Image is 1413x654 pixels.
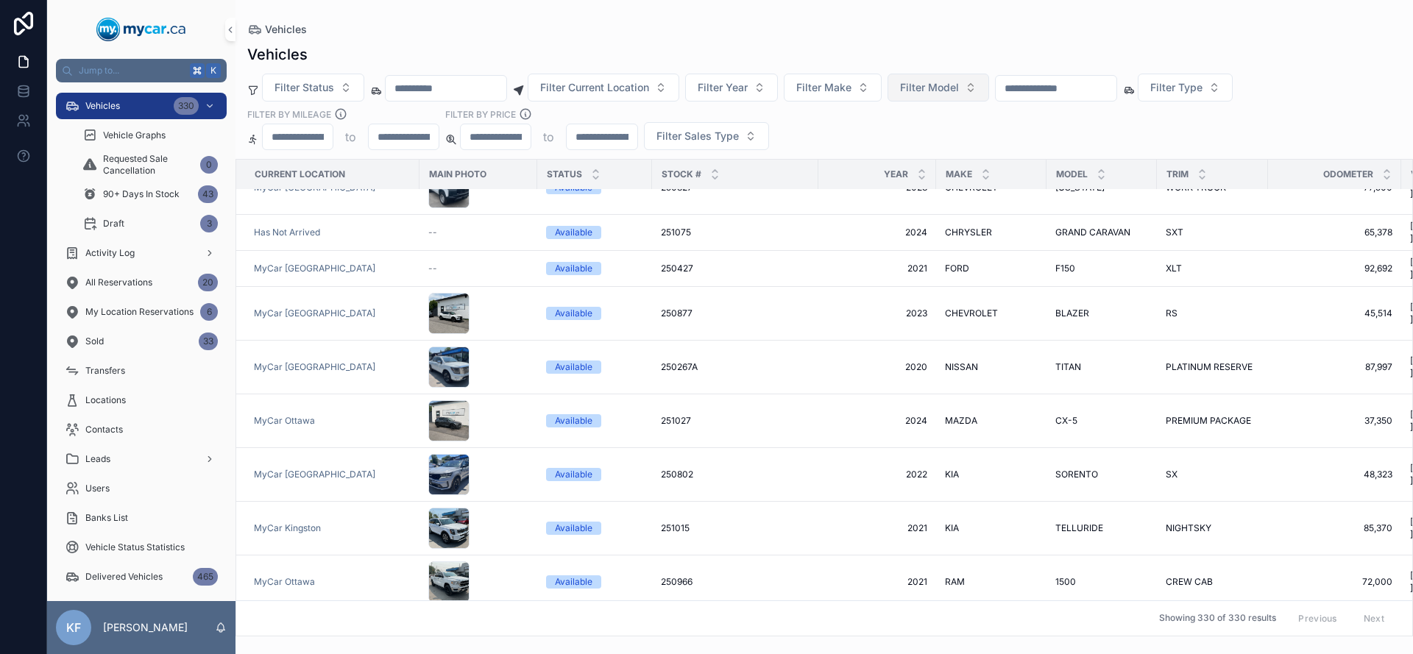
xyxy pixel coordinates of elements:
span: NIGHTSKY [1166,522,1211,534]
a: MyCar [GEOGRAPHIC_DATA] [254,308,375,319]
span: GRAND CARAVAN [1055,227,1130,238]
div: 6 [200,303,218,321]
a: 65,378 [1277,227,1392,238]
a: 72,000 [1277,576,1392,588]
span: Filter Status [275,80,334,95]
span: 250267A [661,361,698,373]
a: Available [546,522,643,535]
span: Vehicle Graphs [103,129,166,141]
a: 251015 [661,522,810,534]
span: 250427 [661,263,693,274]
span: TELLURIDE [1055,522,1103,534]
a: Activity Log [56,240,227,266]
span: RAM [945,576,965,588]
a: Users [56,475,227,502]
span: 250802 [661,469,693,480]
a: Transfers [56,358,227,384]
span: Current Location [255,168,345,180]
div: Available [555,262,592,275]
span: Transfers [85,365,125,377]
a: MyCar [GEOGRAPHIC_DATA] [254,469,411,480]
span: Vehicles [265,22,307,37]
span: Filter Make [796,80,851,95]
a: My Location Reservations6 [56,299,227,325]
h1: Vehicles [247,44,308,65]
span: Make [946,168,972,180]
span: All Reservations [85,277,152,288]
span: Vehicle Status Statistics [85,541,185,553]
span: 92,692 [1277,263,1392,274]
div: Available [555,468,592,481]
a: FORD [945,263,1038,274]
span: 2021 [827,522,927,534]
div: 33 [199,333,218,350]
a: Has Not Arrived [254,227,411,238]
span: Filter Model [900,80,959,95]
a: Vehicle Graphs [74,122,227,149]
a: Vehicle Status Statistics [56,534,227,561]
span: Year [884,168,908,180]
div: 3 [200,215,218,232]
span: Filter Type [1150,80,1203,95]
span: Delivered Vehicles [85,571,163,583]
a: MyCar [GEOGRAPHIC_DATA] [254,469,375,480]
a: MyCar Ottawa [254,415,315,427]
span: -- [428,227,437,238]
a: Contacts [56,416,227,443]
a: Available [546,360,643,374]
a: 85,370 [1277,522,1392,534]
span: NISSAN [945,361,978,373]
span: SX [1166,469,1177,480]
div: 330 [174,97,199,115]
span: Main Photo [429,168,486,180]
a: CHEVROLET [945,308,1038,319]
a: Available [546,414,643,427]
button: Select Button [528,74,679,102]
span: 250877 [661,308,693,319]
a: 251027 [661,415,810,427]
a: 251075 [661,227,810,238]
span: KF [66,619,81,636]
span: 2021 [827,576,927,588]
a: MyCar [GEOGRAPHIC_DATA] [254,263,375,274]
a: MyCar Ottawa [254,576,411,588]
a: All Reservations20 [56,269,227,296]
a: MyCar Ottawa [254,415,411,427]
span: 251075 [661,227,691,238]
a: Draft3 [74,210,227,237]
span: Draft [103,218,124,230]
a: 250427 [661,263,810,274]
a: BLAZER [1055,308,1148,319]
span: KIA [945,469,959,480]
p: to [543,128,554,146]
span: SXT [1166,227,1183,238]
a: Delivered Vehicles465 [56,564,227,590]
div: Available [555,307,592,320]
a: MyCar [GEOGRAPHIC_DATA] [254,361,411,373]
a: Sold33 [56,328,227,355]
span: CHRYSLER [945,227,992,238]
span: 251027 [661,415,691,427]
span: 2021 [827,263,927,274]
a: 45,514 [1277,308,1392,319]
a: Banks List [56,505,227,531]
a: Leads [56,446,227,472]
a: Has Not Arrived [254,227,320,238]
span: F150 [1055,263,1075,274]
a: TELLURIDE [1055,522,1148,534]
a: 2024 [827,227,927,238]
a: MyCar Kingston [254,522,321,534]
span: 2022 [827,469,927,480]
button: Jump to...K [56,59,227,82]
span: Odometer [1323,168,1373,180]
div: Available [555,360,592,374]
span: Sold [85,335,104,347]
div: Available [555,575,592,589]
p: to [345,128,356,146]
div: Available [555,226,592,239]
a: MyCar Kingston [254,522,411,534]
